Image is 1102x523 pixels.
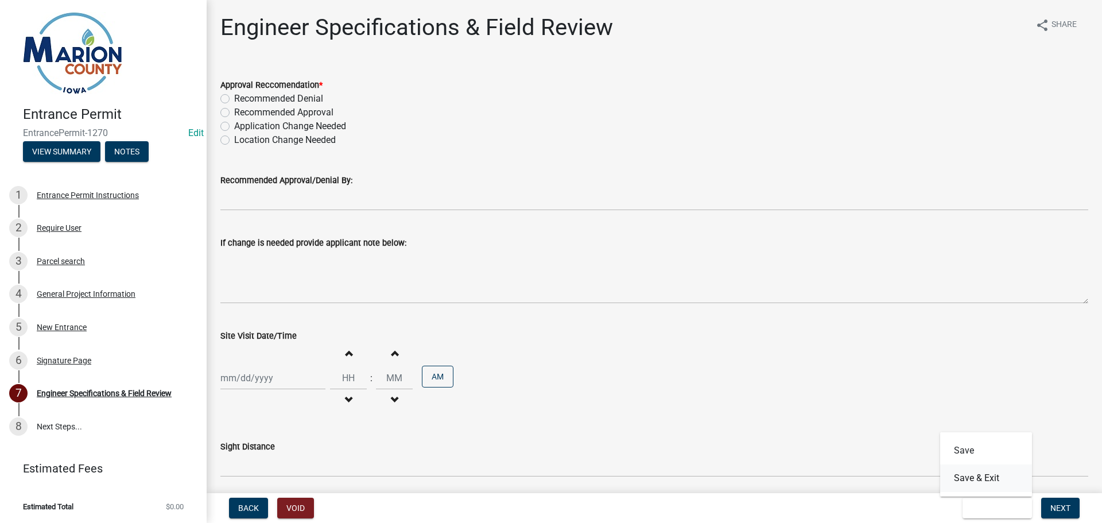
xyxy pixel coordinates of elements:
wm-modal-confirm: Summary [23,148,100,157]
label: Recommended Denial [234,92,323,106]
div: Signature Page [37,357,91,365]
label: Approval Reccomendation [220,82,323,90]
input: Minutes [376,366,413,390]
span: Save & Exit [972,503,1016,513]
h1: Engineer Specifications & Field Review [220,14,613,41]
label: Site Visit Date/Time [220,332,297,340]
span: Back [238,503,259,513]
label: Recommended Approval/Denial By: [220,177,352,185]
a: Estimated Fees [9,457,188,480]
input: Hours [330,366,367,390]
i: share [1035,18,1049,32]
button: Save [940,437,1032,464]
button: Notes [105,141,149,162]
label: Sight Distance [220,443,275,451]
div: 6 [9,351,28,370]
div: 2 [9,219,28,237]
div: Entrance Permit Instructions [37,191,139,199]
button: Void [277,498,314,518]
input: mm/dd/yyyy [220,366,325,390]
h4: Entrance Permit [23,106,197,123]
div: 3 [9,252,28,270]
span: Share [1051,18,1077,32]
span: EntrancePermit-1270 [23,127,184,138]
button: Save & Exit [940,464,1032,492]
label: Location Change Needed [234,133,336,147]
wm-modal-confirm: Edit Application Number [188,127,204,138]
div: Require User [37,224,82,232]
div: Engineer Specifications & Field Review [37,389,172,397]
button: shareShare [1026,14,1086,36]
label: Recommended Approval [234,106,333,119]
div: 4 [9,285,28,303]
div: New Entrance [37,323,87,331]
button: View Summary [23,141,100,162]
div: 5 [9,318,28,336]
button: Save & Exit [963,498,1032,518]
button: Next [1041,498,1080,518]
span: $0.00 [166,503,184,510]
span: Next [1050,503,1070,513]
div: Parcel search [37,257,85,265]
div: 7 [9,384,28,402]
button: Back [229,498,268,518]
span: Estimated Total [23,503,73,510]
img: Marion County, Iowa [23,12,122,94]
a: Edit [188,127,204,138]
div: : [367,371,376,385]
button: AM [422,366,453,388]
div: Save & Exit [940,432,1032,497]
div: General Project Information [37,290,135,298]
label: If change is needed provide applicant note below: [220,239,406,247]
label: Application Change Needed [234,119,346,133]
div: 1 [9,186,28,204]
wm-modal-confirm: Notes [105,148,149,157]
div: 8 [9,417,28,436]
